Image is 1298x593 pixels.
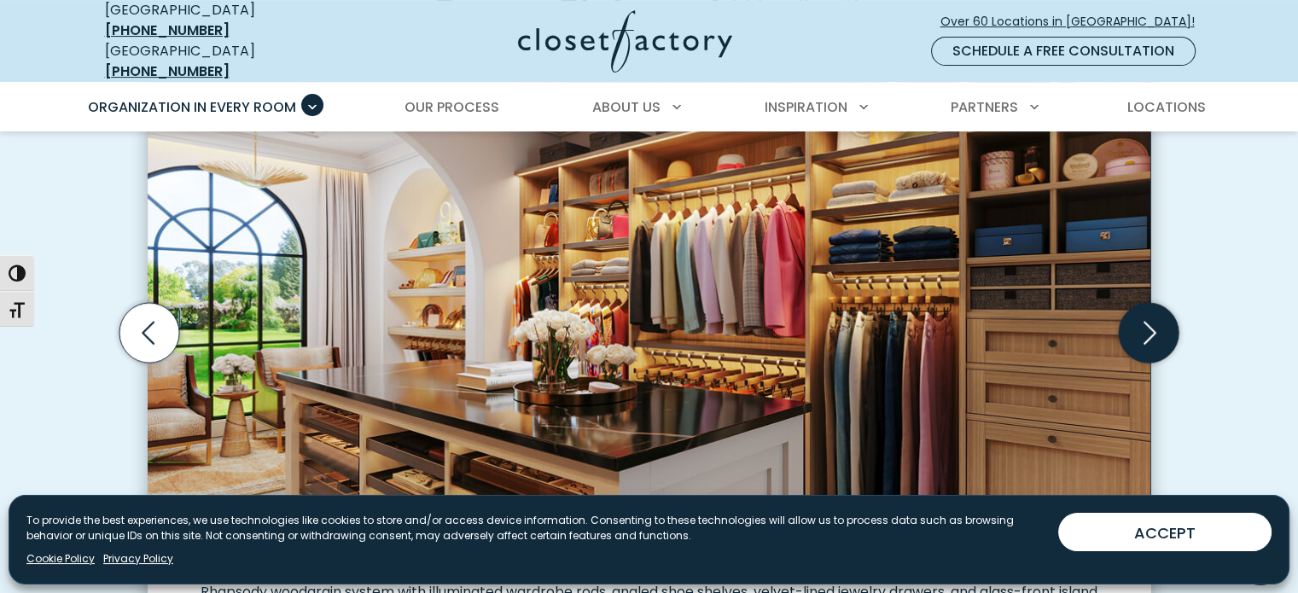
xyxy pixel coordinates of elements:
img: Closet Factory Logo [518,10,732,73]
a: Privacy Policy [103,551,173,567]
nav: Primary Menu [76,84,1223,131]
button: Next slide [1112,296,1185,369]
span: About Us [592,97,661,117]
span: Organization in Every Room [88,97,296,117]
button: ACCEPT [1058,513,1272,551]
a: Schedule a Free Consultation [931,37,1196,66]
span: Inspiration [765,97,847,117]
a: Cookie Policy [26,551,95,567]
div: [GEOGRAPHIC_DATA] [105,41,352,82]
a: [PHONE_NUMBER] [105,20,230,40]
a: Over 60 Locations in [GEOGRAPHIC_DATA]! [940,7,1209,37]
button: Previous slide [113,296,186,369]
span: Partners [951,97,1018,117]
a: [PHONE_NUMBER] [105,61,230,81]
p: To provide the best experiences, we use technologies like cookies to store and/or access device i... [26,513,1045,544]
span: Locations [1126,97,1205,117]
img: Custom dressing room Rhapsody woodgrain system with illuminated wardrobe rods, angled shoe shelve... [148,48,1150,570]
span: Over 60 Locations in [GEOGRAPHIC_DATA]! [940,13,1208,31]
span: Our Process [405,97,499,117]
